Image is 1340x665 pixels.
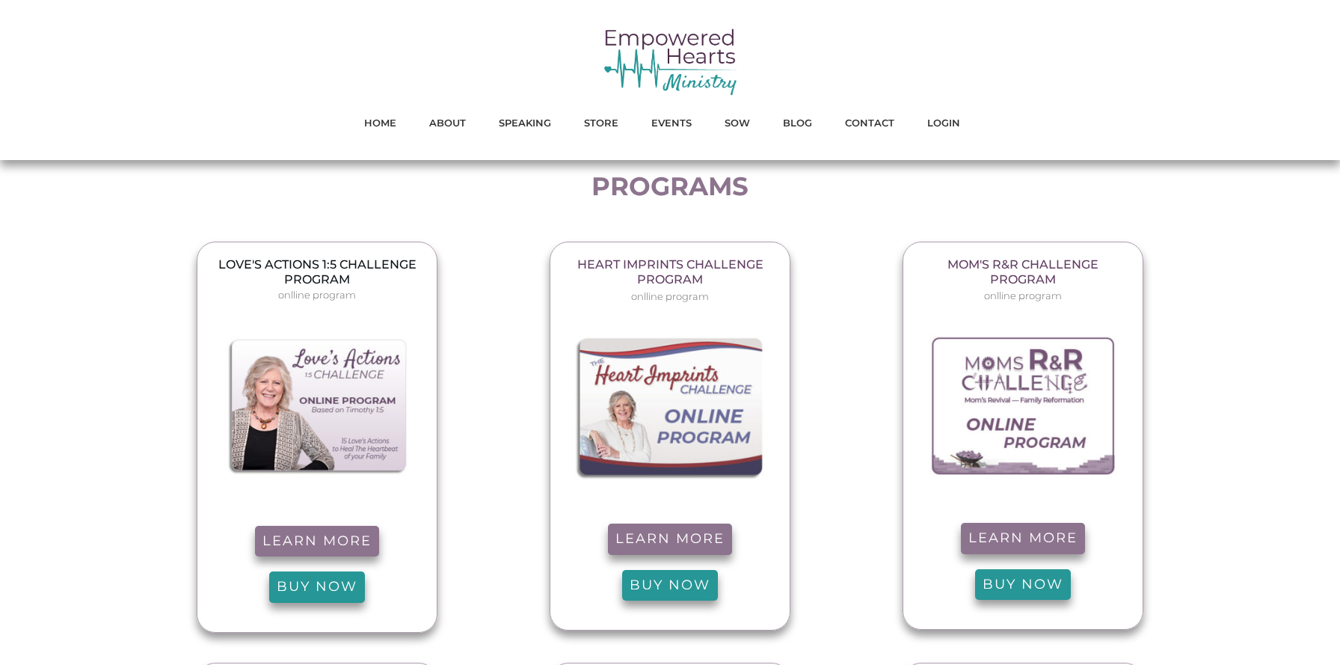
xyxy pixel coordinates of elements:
[845,113,894,132] a: CONTACT
[429,113,466,132] a: ABOUT
[591,171,749,202] strong: PRograms
[364,113,396,132] a: HOME
[983,577,1063,593] span: BUY NOW
[565,288,775,305] p: onlline program
[277,579,357,595] span: BUY NOW
[918,287,1128,304] p: onlline program
[947,257,1098,286] span: Mom's R&R Challenge Program
[584,113,618,132] a: STORE
[783,113,812,132] a: BLOG
[608,524,732,555] a: Learn more
[255,526,379,557] a: Learn more
[212,286,422,304] p: onlline program
[218,257,417,286] span: Love's Actions 1:5 Challenge Program
[622,570,718,601] a: BUY NOW
[615,531,725,548] span: Learn more
[926,335,1119,480] img: MRR Product Imageline
[574,336,767,481] img: HI Challenge Product 1
[269,571,365,603] a: BUY NOW
[577,257,763,286] span: Heart Imprints Challenge Program
[927,113,960,132] a: LOGIN
[262,533,372,550] span: Learn more
[961,523,1085,554] a: Learn more
[603,26,737,96] img: empowered hearts ministry
[651,113,692,132] a: EVENTS
[725,113,750,132] a: SOW
[975,569,1071,601] a: BUY NOW
[499,113,551,132] a: SPEAKING
[630,577,710,594] span: BUY NOW
[968,530,1078,547] span: Learn more
[224,337,410,476] img: 1 5 Challenge 3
